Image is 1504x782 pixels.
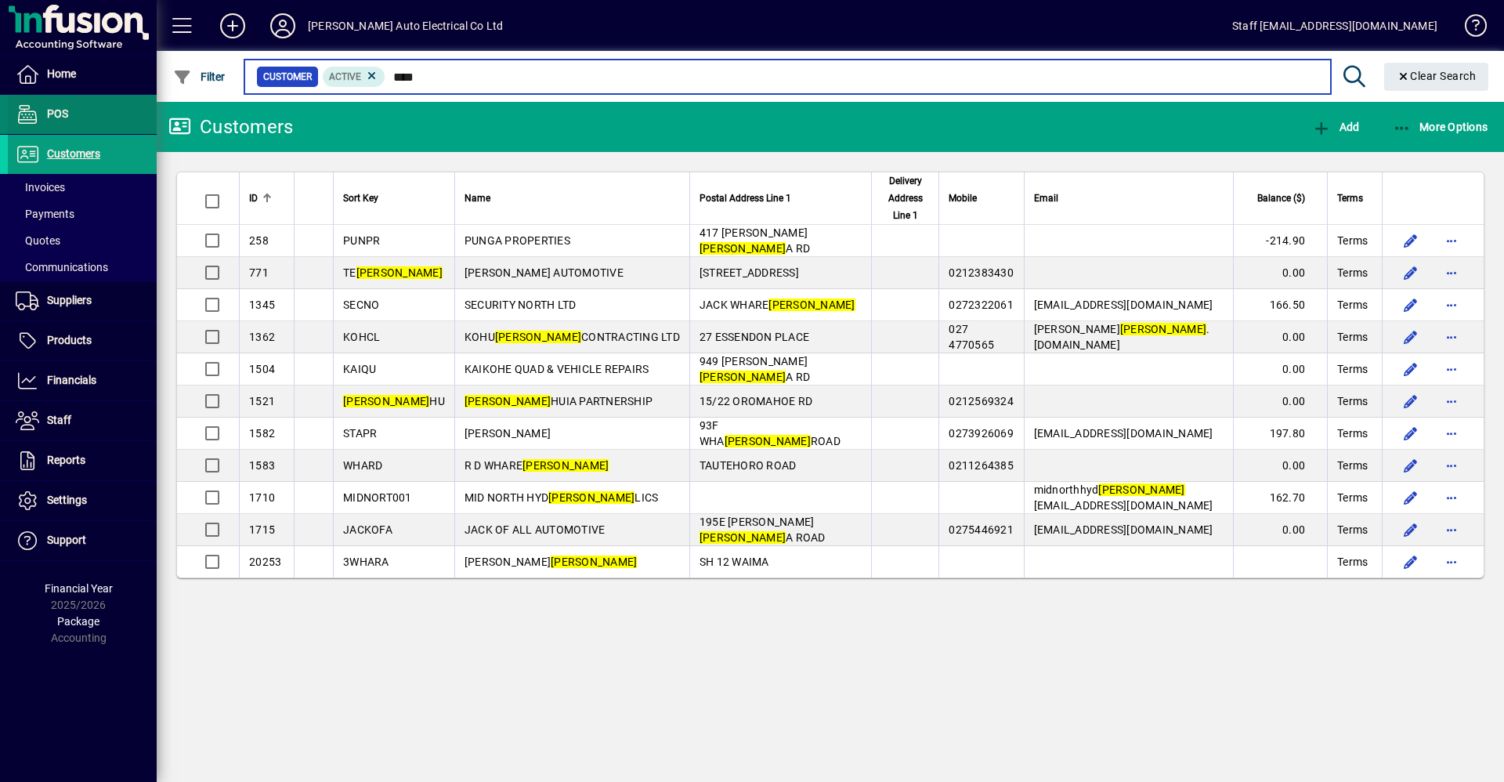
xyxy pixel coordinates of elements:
span: Financials [47,374,96,386]
button: Edit [1398,421,1423,446]
span: Terms [1337,190,1363,207]
span: 0212383430 [949,266,1014,279]
span: 0212569324 [949,395,1014,407]
span: More Options [1393,121,1488,133]
td: 162.70 [1233,482,1327,514]
span: 1715 [249,523,275,536]
td: 0.00 [1233,514,1327,546]
span: SECNO [343,299,379,311]
td: 166.50 [1233,289,1327,321]
span: Package [57,615,99,628]
button: More options [1439,292,1464,317]
span: 417 [PERSON_NAME] A RD [700,226,810,255]
td: -214.90 [1233,225,1327,257]
a: Settings [8,481,157,520]
em: [PERSON_NAME] [700,531,786,544]
span: midnorthhyd [EMAIL_ADDRESS][DOMAIN_NAME] [1034,483,1213,512]
a: Invoices [8,174,157,201]
span: [PERSON_NAME] [465,556,638,568]
em: [PERSON_NAME] [725,435,811,447]
span: HUIA PARTNERSHIP [465,395,653,407]
span: Financial Year [45,582,113,595]
span: Support [47,534,86,546]
mat-chip: Activation Status: Active [323,67,385,87]
button: More options [1439,389,1464,414]
em: [PERSON_NAME] [343,395,429,407]
a: Knowledge Base [1453,3,1484,54]
div: ID [249,190,284,207]
span: Terms [1337,490,1368,505]
span: TE [343,266,443,279]
span: 1583 [249,459,275,472]
td: 0.00 [1233,353,1327,386]
button: Edit [1398,292,1423,317]
em: [PERSON_NAME] [768,299,855,311]
span: JACK OF ALL AUTOMOTIVE [465,523,606,536]
span: WHARD [343,459,382,472]
a: Payments [8,201,157,227]
div: Mobile [949,190,1014,207]
td: 0.00 [1233,257,1327,289]
em: [PERSON_NAME] [356,266,443,279]
span: POS [47,107,68,120]
a: Suppliers [8,281,157,320]
a: POS [8,95,157,134]
a: Financials [8,361,157,400]
span: 195E [PERSON_NAME] A ROAD [700,516,826,544]
span: Settings [47,494,87,506]
td: 0.00 [1233,386,1327,418]
span: 93F WHA ROAD [700,419,841,447]
span: 3WHARA [343,556,389,568]
span: PUNGA PROPERTIES [465,234,570,247]
div: Customers [168,114,293,139]
button: Filter [169,63,230,91]
span: Mobile [949,190,977,207]
button: More options [1439,453,1464,478]
span: KOHCL [343,331,380,343]
span: JACKOFA [343,523,392,536]
span: HU [343,395,445,407]
span: SH 12 WAIMA [700,556,769,568]
button: Edit [1398,228,1423,253]
em: [PERSON_NAME] [700,242,786,255]
span: [PERSON_NAME] AUTOMOTIVE [465,266,624,279]
span: STAPR [343,427,377,440]
span: Invoices [16,181,65,194]
div: Name [465,190,680,207]
em: [PERSON_NAME] [1098,483,1184,496]
span: 1582 [249,427,275,440]
span: JACK WHARE [700,299,855,311]
td: 0.00 [1233,450,1327,482]
span: Delivery Address Line 1 [881,172,929,224]
button: More options [1439,228,1464,253]
td: 197.80 [1233,418,1327,450]
span: [STREET_ADDRESS] [700,266,799,279]
span: Suppliers [47,294,92,306]
span: Terms [1337,425,1368,441]
span: Active [329,71,361,82]
td: 0.00 [1233,321,1327,353]
button: More Options [1389,113,1492,141]
span: 1504 [249,363,275,375]
span: [PERSON_NAME] .[DOMAIN_NAME] [1034,323,1210,351]
span: PUNPR [343,234,380,247]
span: Terms [1337,458,1368,473]
a: Home [8,55,157,94]
span: Balance ($) [1257,190,1305,207]
span: Email [1034,190,1058,207]
span: [PERSON_NAME] [465,427,551,440]
a: Reports [8,441,157,480]
span: Staff [47,414,71,426]
span: 1521 [249,395,275,407]
span: 15/22 OROMAHOE RD [700,395,812,407]
button: Edit [1398,324,1423,349]
button: Edit [1398,389,1423,414]
em: [PERSON_NAME] [548,491,634,504]
span: Home [47,67,76,80]
button: Edit [1398,517,1423,542]
span: Terms [1337,393,1368,409]
button: Clear [1384,63,1489,91]
span: 771 [249,266,269,279]
div: Balance ($) [1243,190,1319,207]
span: Sort Key [343,190,378,207]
